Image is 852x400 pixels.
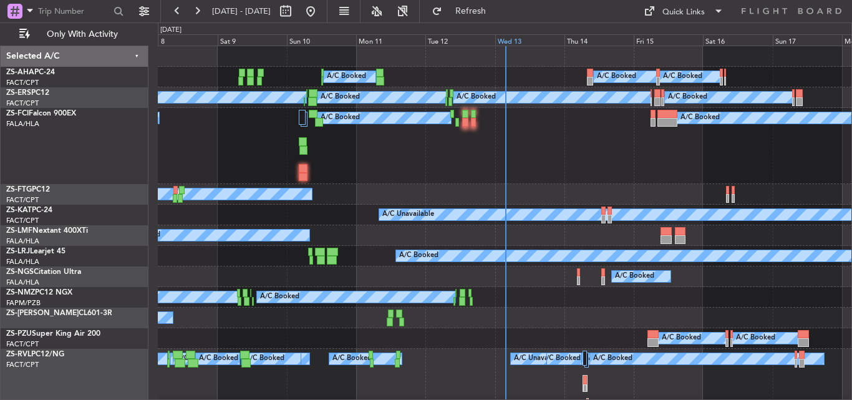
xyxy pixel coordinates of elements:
[212,6,271,17] span: [DATE] - [DATE]
[445,7,497,16] span: Refresh
[6,339,39,349] a: FACT/CPT
[6,237,39,246] a: FALA/HLA
[160,25,182,36] div: [DATE]
[382,205,434,224] div: A/C Unavailable
[634,34,703,46] div: Fri 15
[668,88,707,107] div: A/C Booked
[218,34,287,46] div: Sat 9
[321,88,360,107] div: A/C Booked
[6,69,55,76] a: ZS-AHAPC-24
[287,34,356,46] div: Sun 10
[541,349,581,368] div: A/C Booked
[662,6,705,19] div: Quick Links
[6,248,65,255] a: ZS-LRJLearjet 45
[457,88,496,107] div: A/C Booked
[6,78,39,87] a: FACT/CPT
[14,24,135,44] button: Only With Activity
[6,268,34,276] span: ZS-NGS
[564,34,634,46] div: Thu 14
[6,89,49,97] a: ZS-ERSPC12
[6,330,32,338] span: ZS-PZU
[597,67,636,86] div: A/C Booked
[321,109,360,127] div: A/C Booked
[6,298,41,308] a: FAPM/PZB
[6,310,112,317] a: ZS-[PERSON_NAME]CL601-3R
[6,207,32,214] span: ZS-KAT
[6,195,39,205] a: FACT/CPT
[6,351,31,358] span: ZS-RVL
[6,216,39,225] a: FACT/CPT
[6,186,32,193] span: ZS-FTG
[6,330,100,338] a: ZS-PZUSuper King Air 200
[6,351,64,358] a: ZS-RVLPC12/NG
[426,1,501,21] button: Refresh
[593,349,632,368] div: A/C Booked
[6,89,31,97] span: ZS-ERS
[663,67,702,86] div: A/C Booked
[495,34,564,46] div: Wed 13
[6,227,88,235] a: ZS-LMFNextant 400XTi
[6,268,81,276] a: ZS-NGSCitation Ultra
[6,207,52,214] a: ZS-KATPC-24
[615,267,654,286] div: A/C Booked
[425,34,495,46] div: Tue 12
[6,278,39,287] a: FALA/HLA
[332,349,372,368] div: A/C Booked
[6,186,50,193] a: ZS-FTGPC12
[514,349,566,368] div: A/C Unavailable
[6,360,39,369] a: FACT/CPT
[327,67,366,86] div: A/C Booked
[6,110,29,117] span: ZS-FCI
[6,289,72,296] a: ZS-NMZPC12 NGX
[32,30,132,39] span: Only With Activity
[356,34,425,46] div: Mon 11
[773,34,842,46] div: Sun 17
[245,349,284,368] div: A/C Booked
[6,110,76,117] a: ZS-FCIFalcon 900EX
[6,310,79,317] span: ZS-[PERSON_NAME]
[38,2,110,21] input: Trip Number
[736,329,775,348] div: A/C Booked
[703,34,772,46] div: Sat 16
[260,288,299,306] div: A/C Booked
[199,349,238,368] div: A/C Booked
[399,246,438,265] div: A/C Booked
[6,119,39,129] a: FALA/HLA
[6,227,32,235] span: ZS-LMF
[637,1,730,21] button: Quick Links
[680,109,720,127] div: A/C Booked
[662,329,701,348] div: A/C Booked
[6,69,34,76] span: ZS-AHA
[148,34,218,46] div: Fri 8
[6,99,39,108] a: FACT/CPT
[6,248,30,255] span: ZS-LRJ
[6,257,39,266] a: FALA/HLA
[6,289,35,296] span: ZS-NMZ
